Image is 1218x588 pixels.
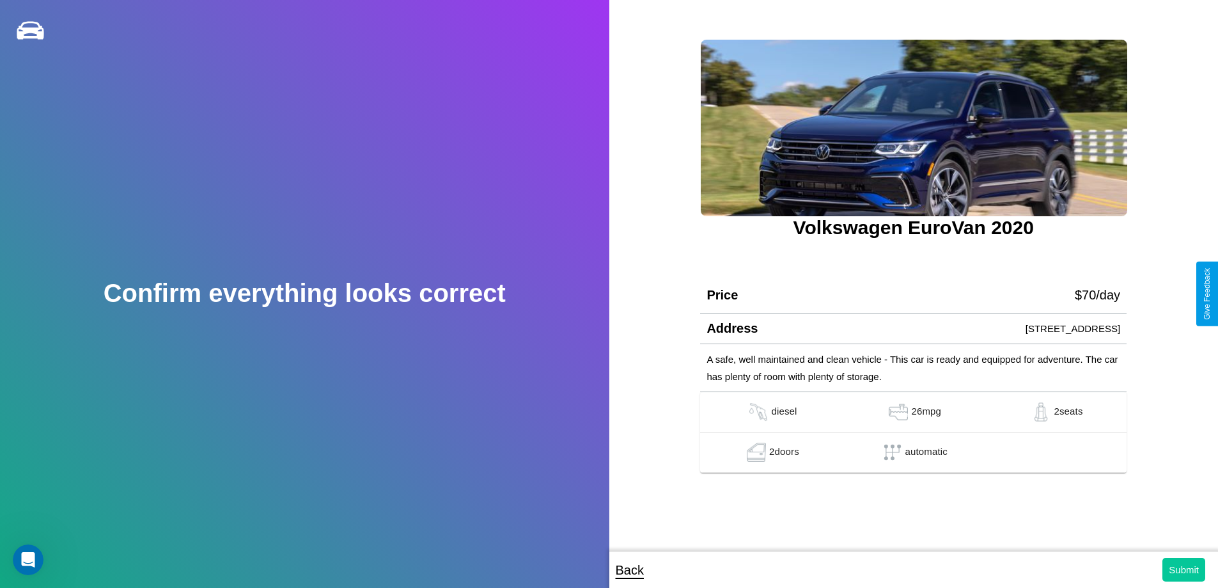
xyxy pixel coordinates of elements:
[905,443,948,462] p: automatic
[700,392,1127,473] table: simple table
[769,443,799,462] p: 2 doors
[744,443,769,462] img: gas
[1026,320,1120,337] p: [STREET_ADDRESS]
[771,402,797,422] p: diesel
[1075,283,1120,306] p: $ 70 /day
[616,559,644,582] p: Back
[104,279,506,308] h2: Confirm everything looks correct
[746,402,771,422] img: gas
[707,288,738,303] h4: Price
[1054,402,1082,422] p: 2 seats
[911,402,941,422] p: 26 mpg
[1162,558,1205,582] button: Submit
[1028,402,1054,422] img: gas
[700,217,1127,239] h3: Volkswagen EuroVan 2020
[13,544,43,575] iframe: Intercom live chat
[707,351,1120,385] p: A safe, well maintained and clean vehicle - This car is ready and equipped for adventure. The car...
[707,321,758,336] h4: Address
[886,402,911,422] img: gas
[1203,268,1212,320] div: Give Feedback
